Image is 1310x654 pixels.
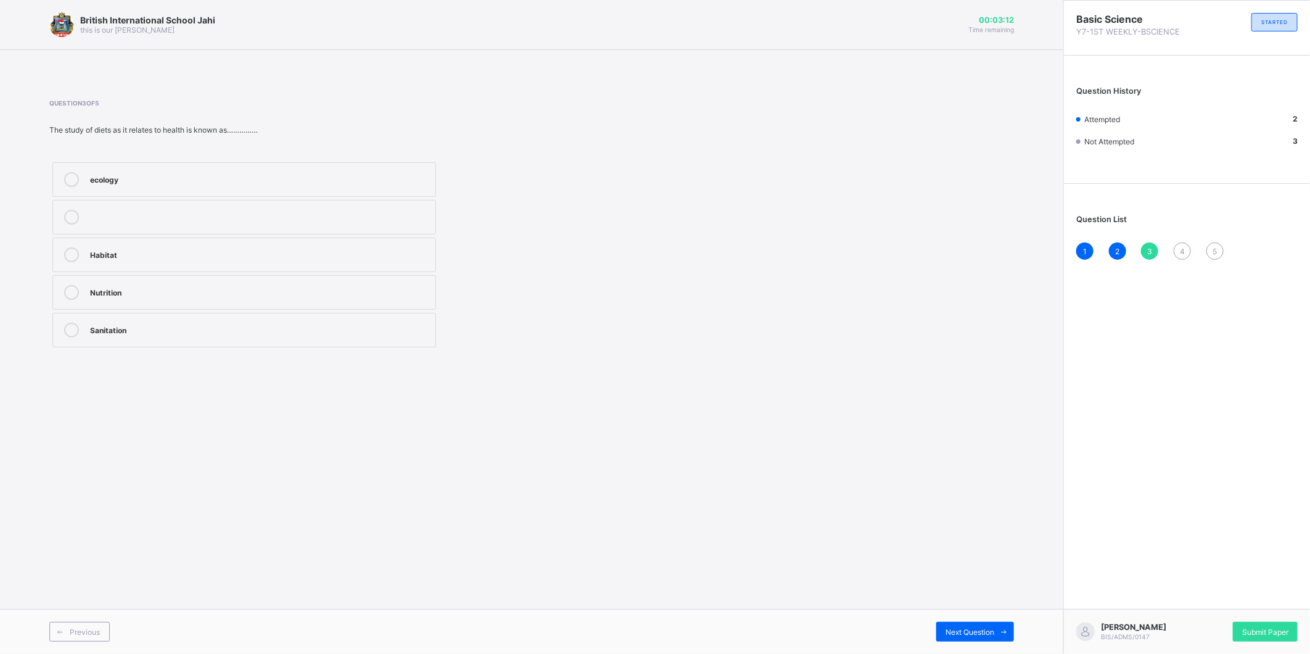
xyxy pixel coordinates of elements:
[49,99,699,107] span: Question 3 of 5
[945,627,994,637] span: Next Question
[968,26,1014,33] span: Time remaining
[90,172,429,184] div: ecology
[1076,86,1141,96] span: Question History
[1084,137,1134,146] span: Not Attempted
[1147,247,1152,256] span: 3
[80,25,175,35] span: this is our [PERSON_NAME]
[90,247,429,260] div: Habitat
[1293,114,1298,123] b: 2
[1261,19,1288,25] span: STARTED
[70,627,100,637] span: Previous
[968,15,1014,25] span: 00:03:12
[90,285,429,297] div: Nutrition
[49,125,699,135] div: The study of diets as it relates to health is known as……………
[1213,247,1217,256] span: 5
[1115,247,1119,256] span: 2
[80,15,215,25] span: British International School Jahi
[90,323,429,335] div: Sanitation
[1180,247,1185,256] span: 4
[1076,13,1187,25] span: Basic Science
[1293,136,1298,146] b: 3
[1084,115,1120,124] span: Attempted
[1242,627,1288,637] span: Submit Paper
[1076,215,1127,224] span: Question List
[1101,623,1166,632] span: [PERSON_NAME]
[1101,633,1150,640] span: BIS/ADMS/0147
[1083,247,1087,256] span: 1
[1076,27,1187,36] span: Y7-1ST WEEKLY-BSCIENCE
